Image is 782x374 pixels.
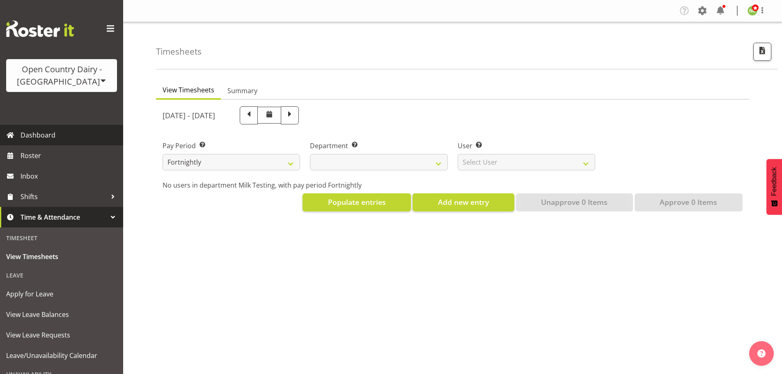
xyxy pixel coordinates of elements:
[163,111,215,120] h5: [DATE] - [DATE]
[2,246,121,267] a: View Timesheets
[6,349,117,362] span: Leave/Unavailability Calendar
[757,349,766,358] img: help-xxl-2.png
[541,197,608,207] span: Unapprove 0 Items
[660,197,717,207] span: Approve 0 Items
[766,159,782,215] button: Feedback - Show survey
[6,21,74,37] img: Rosterit website logo
[2,229,121,246] div: Timesheet
[21,190,107,203] span: Shifts
[227,86,257,96] span: Summary
[163,85,214,95] span: View Timesheets
[163,141,300,151] label: Pay Period
[310,141,447,151] label: Department
[6,308,117,321] span: View Leave Balances
[328,197,386,207] span: Populate entries
[6,250,117,263] span: View Timesheets
[438,197,489,207] span: Add new entry
[14,63,109,88] div: Open Country Dairy - [GEOGRAPHIC_DATA]
[748,6,757,16] img: nicole-lloyd7454.jpg
[2,267,121,284] div: Leave
[2,304,121,325] a: View Leave Balances
[163,180,743,190] p: No users in department Milk Testing, with pay period Fortnightly
[2,345,121,366] a: Leave/Unavailability Calendar
[458,141,595,151] label: User
[771,167,778,196] span: Feedback
[21,170,119,182] span: Inbox
[753,43,771,61] button: Export CSV
[516,193,633,211] button: Unapprove 0 Items
[21,211,107,223] span: Time & Attendance
[2,325,121,345] a: View Leave Requests
[6,288,117,300] span: Apply for Leave
[635,193,743,211] button: Approve 0 Items
[156,47,202,56] h4: Timesheets
[21,129,119,141] span: Dashboard
[303,193,411,211] button: Populate entries
[6,329,117,341] span: View Leave Requests
[2,284,121,304] a: Apply for Leave
[413,193,514,211] button: Add new entry
[21,149,119,162] span: Roster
